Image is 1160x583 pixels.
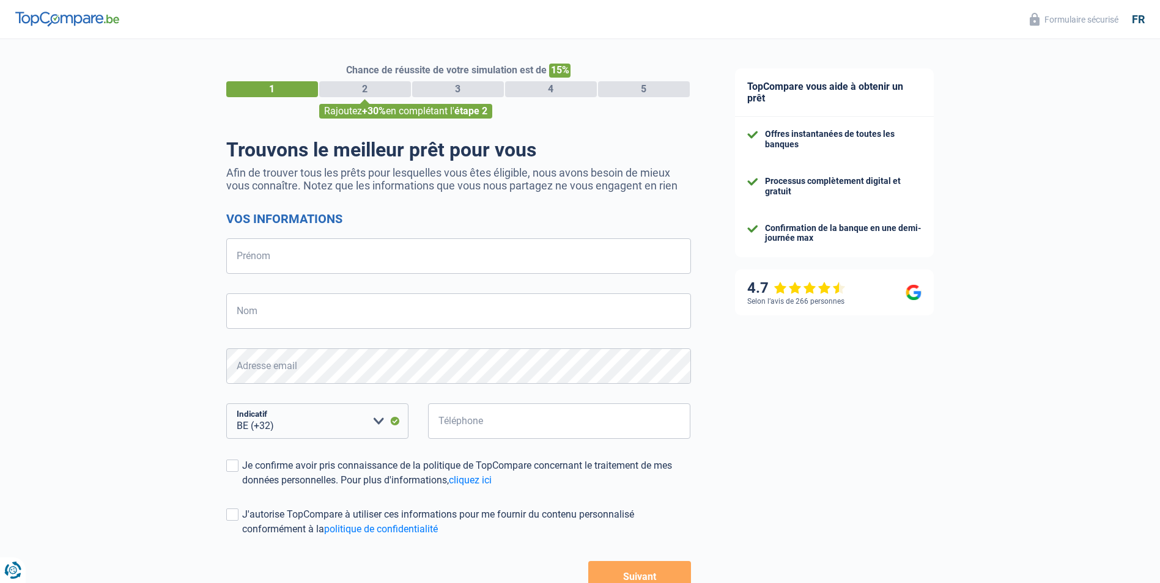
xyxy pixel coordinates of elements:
span: +30% [362,105,386,117]
div: Je confirme avoir pris connaissance de la politique de TopCompare concernant le traitement de mes... [242,458,691,488]
div: 1 [226,81,318,97]
h1: Trouvons le meilleur prêt pour vous [226,138,691,161]
div: 5 [598,81,690,97]
div: TopCompare vous aide à obtenir un prêt [735,68,934,117]
h2: Vos informations [226,211,691,226]
img: TopCompare Logo [15,12,119,26]
input: 401020304 [428,403,691,439]
span: 15% [549,64,571,78]
span: Chance de réussite de votre simulation est de [346,64,547,76]
div: Rajoutez en complétant l' [319,104,492,119]
div: J'autorise TopCompare à utiliser ces informations pour me fournir du contenu personnalisé conform... [242,507,691,537]
div: 3 [412,81,504,97]
div: 4.7 [747,279,846,297]
a: politique de confidentialité [324,523,438,535]
div: 4 [505,81,597,97]
div: Offres instantanées de toutes les banques [765,129,922,150]
div: Confirmation de la banque en une demi-journée max [765,223,922,244]
a: cliquez ici [449,474,492,486]
div: fr [1132,13,1145,26]
button: Formulaire sécurisé [1022,9,1126,29]
div: Processus complètement digital et gratuit [765,176,922,197]
div: 2 [319,81,411,97]
div: Selon l’avis de 266 personnes [747,297,844,306]
p: Afin de trouver tous les prêts pour lesquelles vous êtes éligible, nous avons besoin de mieux vou... [226,166,691,192]
span: étape 2 [454,105,487,117]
